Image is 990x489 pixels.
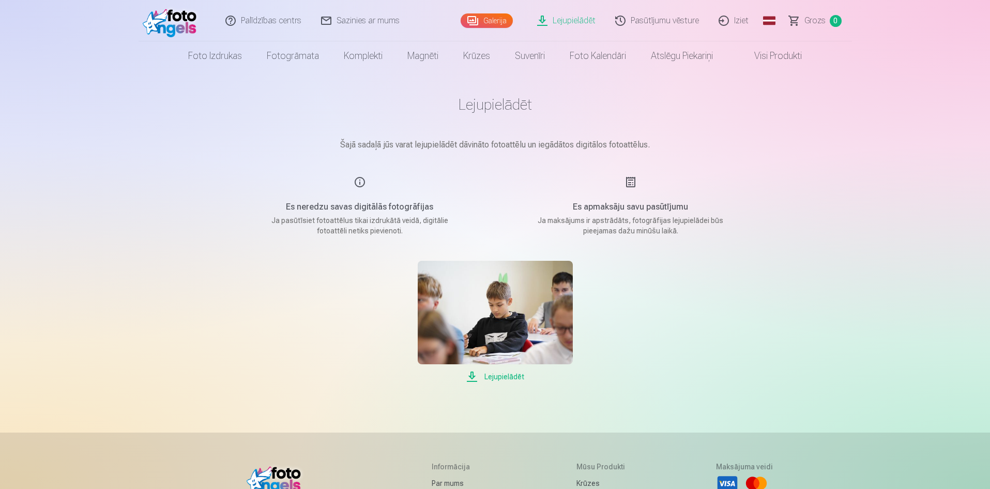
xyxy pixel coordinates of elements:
a: Foto kalendāri [557,41,638,70]
span: 0 [830,15,842,27]
a: Krūzes [451,41,502,70]
a: Visi produkti [725,41,814,70]
h5: Es neredzu savas digitālās fotogrāfijas [262,201,458,213]
h5: Mūsu produkti [576,462,631,472]
a: Atslēgu piekariņi [638,41,725,70]
img: /fa1 [143,4,202,37]
a: Magnēti [395,41,451,70]
a: Foto izdrukas [176,41,254,70]
h1: Lejupielādēt [237,95,754,114]
h5: Maksājuma veidi [716,462,773,472]
p: Ja maksājums ir apstrādāts, fotogrāfijas lejupielādei būs pieejamas dažu minūšu laikā. [532,215,729,236]
a: Fotogrāmata [254,41,331,70]
a: Komplekti [331,41,395,70]
a: Suvenīri [502,41,557,70]
span: Lejupielādēt [418,371,573,383]
a: Lejupielādēt [418,261,573,383]
p: Ja pasūtīsiet fotoattēlus tikai izdrukātā veidā, digitālie fotoattēli netiks pievienoti. [262,215,458,236]
p: Šajā sadaļā jūs varat lejupielādēt dāvināto fotoattēlu un iegādātos digitālos fotoattēlus. [237,139,754,151]
h5: Informācija [432,462,492,472]
a: Galerija [461,13,513,28]
span: Grozs [804,14,826,27]
h5: Es apmaksāju savu pasūtījumu [532,201,729,213]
